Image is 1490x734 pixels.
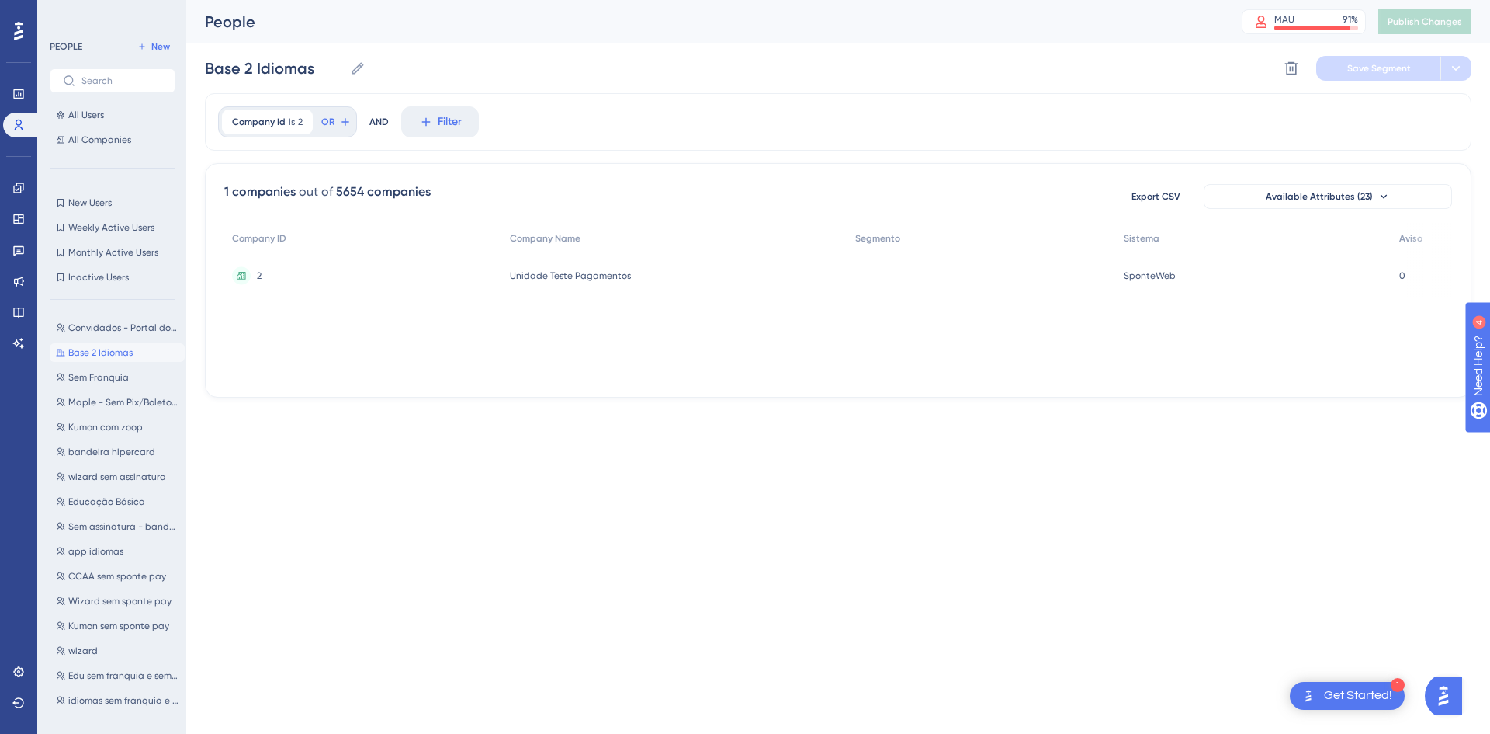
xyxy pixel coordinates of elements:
input: Search [81,75,162,86]
span: All Users [68,109,104,121]
span: idiomas sem franquia e sem app [68,694,178,707]
div: 91 % [1343,13,1358,26]
button: Filter [401,106,479,137]
span: Sem assinatura - bandeira branca com kumon [68,520,178,533]
div: Open Get Started! checklist, remaining modules: 1 [1290,682,1405,710]
span: is [289,116,295,128]
span: Export CSV [1131,190,1180,203]
span: Edu sem franquia e sem app [68,670,178,682]
input: Segment Name [205,57,344,79]
button: Kumon com zoop [50,418,185,437]
span: Monthly Active Users [68,246,158,259]
button: Maple - Sem Pix/Boleto/Recorrência/Assinatura [50,393,185,412]
span: Convidados - Portal do Professor [68,322,178,334]
span: Sistema [1124,232,1159,245]
span: Inactive Users [68,271,129,284]
span: Aviso [1399,232,1422,245]
span: New Users [68,197,112,209]
span: All Companies [68,134,131,146]
span: CCAA sem sponte pay [68,570,166,583]
button: wizard sem assinatura [50,468,185,486]
span: Weekly Active Users [68,221,154,234]
button: All Users [50,106,175,124]
div: 5654 companies [336,183,431,201]
span: Unidade Teste Pagamentos [510,270,631,282]
button: Educação Básica [50,492,185,511]
button: Sem assinatura - bandeira branca com kumon [50,517,185,536]
button: Monthly Active Users [50,243,175,262]
span: Available Attributes (23) [1266,190,1373,203]
span: Educação Básica [68,496,145,508]
span: Sem Franquia [68,371,129,384]
span: Filter [438,113,462,131]
img: launcher-image-alternative-text [1299,687,1318,705]
span: Need Help? [36,4,97,23]
button: Save Segment [1316,56,1440,81]
div: Get Started! [1324,687,1392,704]
button: OR [319,110,353,134]
div: AND [369,106,389,137]
span: wizard sem assinatura [68,471,166,483]
span: New [151,40,170,53]
span: Wizard sem sponte pay [68,595,172,607]
button: wizard [50,642,185,660]
div: out of [299,183,333,201]
span: 2 [298,116,303,128]
button: Sem Franquia [50,368,185,387]
button: Publish Changes [1378,9,1471,34]
span: Base 2 Idiomas [68,346,133,359]
span: Company Id [232,116,286,128]
div: 1 companies [224,183,296,201]
span: wizard [68,645,98,657]
span: Publish Changes [1388,16,1462,28]
button: bandeira hipercard [50,443,185,461]
button: All Companies [50,130,175,149]
iframe: UserGuiding AI Assistant Launcher [1425,673,1471,719]
span: Company ID [232,232,286,245]
span: app idiomas [68,545,123,558]
button: app idiomas [50,542,185,561]
div: 4 [108,8,113,20]
span: 0 [1399,270,1405,282]
button: CCAA sem sponte pay [50,567,185,586]
button: Weekly Active Users [50,218,175,237]
button: Base 2 Idiomas [50,343,185,362]
span: Save Segment [1347,62,1411,75]
span: Segmento [855,232,900,245]
span: Kumon sem sponte pay [68,620,169,632]
span: OR [321,116,334,128]
button: Export CSV [1117,184,1194,209]
div: 1 [1391,678,1405,692]
button: Available Attributes (23) [1204,184,1452,209]
div: MAU [1274,13,1294,26]
div: People [205,11,1203,33]
button: Inactive Users [50,268,175,287]
span: bandeira hipercard [68,446,155,458]
div: PEOPLE [50,40,82,53]
button: Kumon sem sponte pay [50,617,185,635]
span: Kumon com zoop [68,421,143,433]
span: 2 [257,270,262,282]
button: idiomas sem franquia e sem app [50,691,185,710]
button: New Users [50,193,175,212]
span: Company Name [510,232,580,245]
span: SponteWeb [1124,270,1176,282]
button: Wizard sem sponte pay [50,592,185,611]
button: Convidados - Portal do Professor [50,318,185,337]
button: Edu sem franquia e sem app [50,666,185,685]
button: New [132,37,175,56]
span: Maple - Sem Pix/Boleto/Recorrência/Assinatura [68,396,178,409]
